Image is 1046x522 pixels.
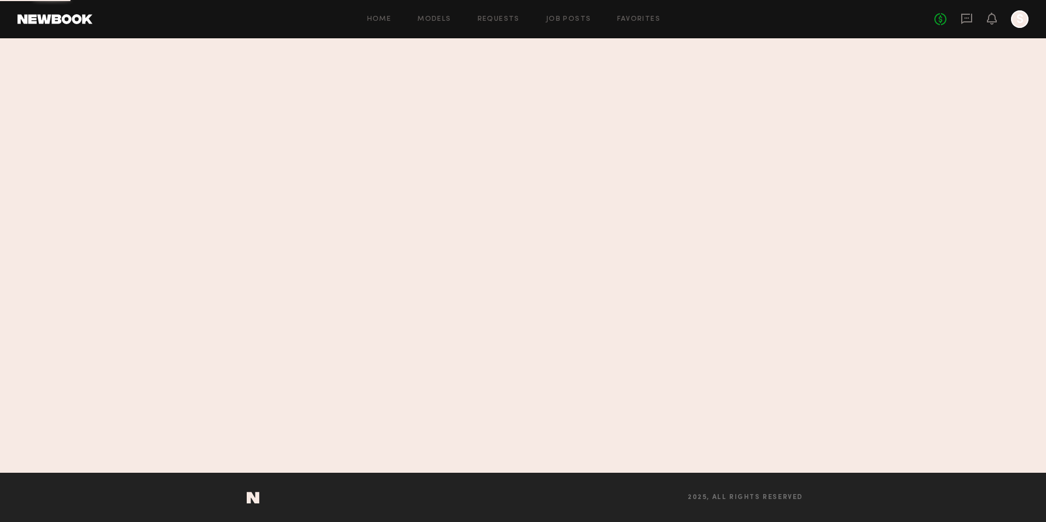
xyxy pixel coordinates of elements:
[417,16,451,23] a: Models
[367,16,392,23] a: Home
[546,16,591,23] a: Job Posts
[478,16,520,23] a: Requests
[688,494,803,501] span: 2025, all rights reserved
[1011,10,1028,28] a: S
[617,16,660,23] a: Favorites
